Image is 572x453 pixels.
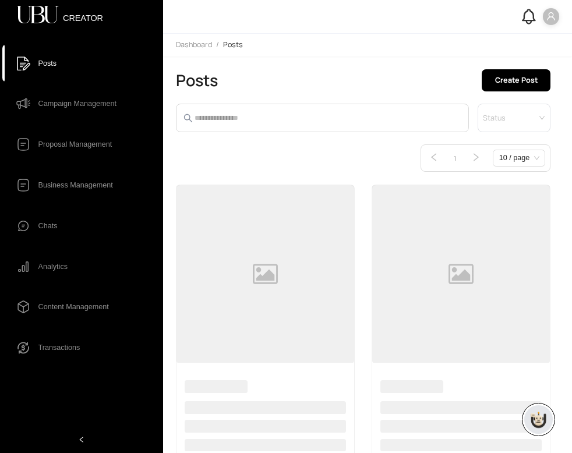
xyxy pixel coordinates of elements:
[183,114,193,123] span: search
[482,69,550,91] button: Create Post
[176,71,218,90] h2: Posts
[426,150,443,167] li: Previous Page
[471,153,481,162] span: right
[38,175,113,196] span: Business Management
[38,93,116,114] span: Campaign Management
[468,150,485,167] li: Next Page
[499,150,539,166] span: 10 / page
[447,150,464,167] li: 1
[546,12,556,21] span: user
[78,436,86,444] span: left
[38,296,109,317] span: Content Management
[38,53,57,74] span: Posts
[38,256,68,277] span: Analytics
[176,40,212,49] span: Dashboard
[38,134,112,155] span: Proposal Management
[429,153,439,162] span: left
[38,215,58,236] span: Chats
[447,150,463,166] a: 1
[63,14,103,16] span: CREATOR
[223,40,243,49] span: Posts
[493,150,546,167] div: Page Size
[528,409,549,430] img: chatboticon-C4A3G2IU.png
[216,40,219,50] li: /
[468,150,485,167] button: right
[426,150,443,167] button: left
[38,337,80,358] span: Transactions
[495,75,538,86] span: Create Post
